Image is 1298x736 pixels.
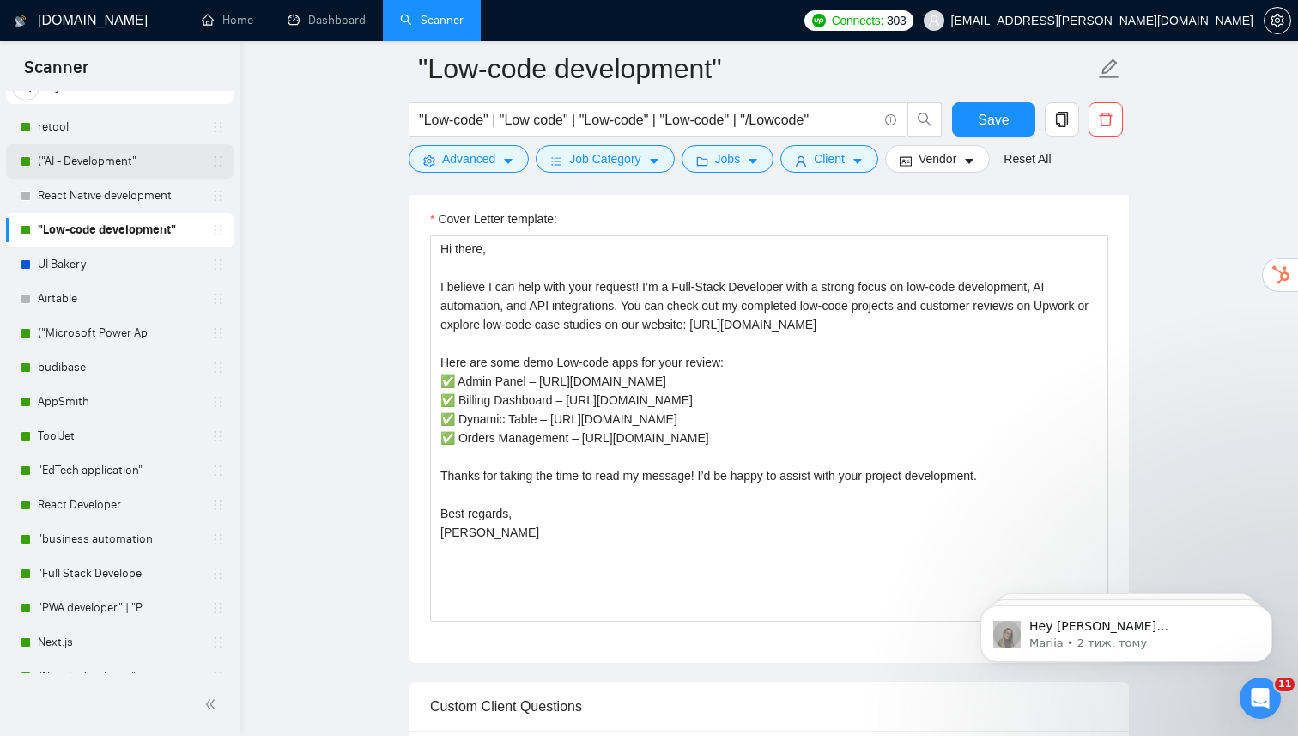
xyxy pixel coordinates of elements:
img: upwork-logo.png [812,14,826,27]
a: React Native development [38,179,201,213]
span: idcard [900,155,912,167]
button: folderJobscaret-down [682,145,774,173]
a: homeHome [202,13,253,27]
a: Reset All [1004,149,1051,168]
div: Custom Client Questions [430,682,1108,731]
button: search [907,102,942,137]
span: holder [211,567,225,581]
a: retool [38,110,201,144]
button: setting [1264,7,1291,34]
span: holder [211,498,225,512]
span: user [795,155,807,167]
a: Next.js [38,625,201,660]
button: idcardVendorcaret-down [885,145,990,173]
span: holder [211,601,225,615]
span: delete [1089,112,1122,127]
span: Jobs [715,149,741,168]
span: Advanced [442,149,495,168]
a: dashboardDashboard [288,13,366,27]
button: delete [1089,102,1123,137]
span: info-circle [885,114,896,125]
a: React Developer [38,488,201,522]
span: holder [211,464,225,477]
span: holder [211,258,225,271]
a: "Full Stack Develope [38,557,201,591]
span: folder [696,155,708,167]
span: holder [211,670,225,684]
button: Save [952,102,1035,137]
a: "PWA developer" | "P [38,591,201,625]
span: holder [211,361,225,374]
button: copy [1045,102,1079,137]
iframe: Intercom live chat [1240,678,1281,719]
a: "Nest js developer" [38,660,201,694]
span: 303 [887,11,906,30]
iframe: Intercom notifications повідомлення [955,569,1298,690]
span: search [908,112,941,127]
span: bars [550,155,562,167]
a: "EdTech application" [38,453,201,488]
span: caret-down [648,155,660,167]
span: holder [211,223,225,237]
span: setting [1265,14,1290,27]
a: "business automation [38,522,201,557]
span: Job Category [569,149,640,168]
span: Client [814,149,845,168]
img: logo [15,8,27,35]
label: Cover Letter template: [430,210,557,228]
input: Search Freelance Jobs... [419,109,877,131]
a: "Low-code development" [38,213,201,247]
span: double-left [204,696,221,713]
span: edit [1098,58,1120,80]
button: userClientcaret-down [780,145,878,173]
button: barsJob Categorycaret-down [536,145,674,173]
span: user [928,15,940,27]
a: ToolJet [38,419,201,453]
span: copy [1046,112,1078,127]
a: setting [1264,14,1291,27]
a: searchScanner [400,13,464,27]
a: budibase [38,350,201,385]
span: holder [211,155,225,168]
span: Vendor [919,149,956,168]
span: holder [211,189,225,203]
span: 11 [1275,678,1295,691]
input: Scanner name... [418,47,1095,90]
span: holder [211,429,225,443]
span: Connects: [832,11,883,30]
a: UI Bakery [38,247,201,282]
span: caret-down [852,155,864,167]
span: caret-down [747,155,759,167]
span: holder [211,120,225,134]
a: ("AI - Development" [38,144,201,179]
span: holder [211,636,225,649]
span: caret-down [963,155,975,167]
a: ("Microsoft Power Ap [38,316,201,350]
span: setting [423,155,435,167]
span: caret-down [502,155,514,167]
span: Save [978,109,1009,131]
button: settingAdvancedcaret-down [409,145,529,173]
span: holder [211,532,225,546]
span: Scanner [10,55,102,91]
span: holder [211,395,225,409]
a: Airtable [38,282,201,316]
span: holder [211,292,225,306]
textarea: Cover Letter template: [430,235,1108,622]
a: AppSmith [38,385,201,419]
span: holder [211,326,225,340]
